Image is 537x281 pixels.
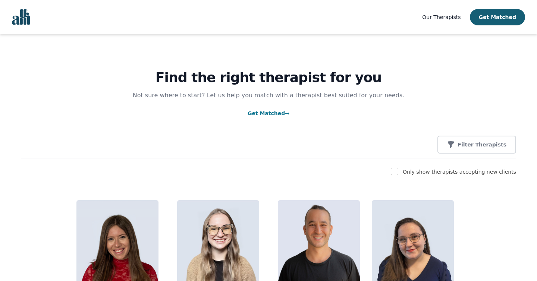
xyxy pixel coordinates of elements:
a: Get Matched [248,110,289,116]
p: Filter Therapists [458,141,506,148]
label: Only show therapists accepting new clients [403,169,516,175]
span: → [285,110,289,116]
button: Filter Therapists [437,136,516,154]
h1: Find the right therapist for you [21,70,516,85]
a: Our Therapists [422,13,461,22]
p: Not sure where to start? Let us help you match with a therapist best suited for your needs. [125,91,412,100]
button: Get Matched [470,9,525,25]
img: alli logo [12,9,30,25]
span: Our Therapists [422,14,461,20]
